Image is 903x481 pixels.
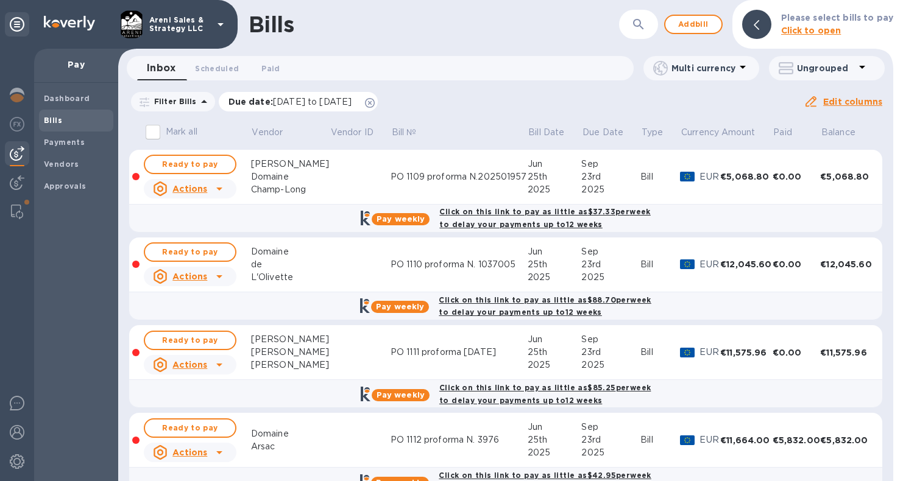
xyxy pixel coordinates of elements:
p: EUR [699,346,720,359]
div: 2025 [581,359,640,371]
b: Please select bills to pay [781,13,893,23]
b: Dashboard [44,94,90,103]
span: Inbox [147,60,175,77]
span: Paid [773,126,808,139]
span: Ready to pay [155,421,225,435]
span: Ready to pay [155,157,225,172]
p: Bill № [392,126,417,139]
div: Unpin categories [5,12,29,37]
u: Actions [172,184,207,194]
div: Jun [528,158,582,170]
p: Balance [821,126,855,139]
p: EUR [699,170,720,183]
p: Areni Sales & Strategy LLC [149,16,210,33]
img: Logo [44,16,95,30]
p: EUR [699,434,720,446]
u: Edit columns [823,97,882,107]
div: PO 1110 proforma N. 1037005 [391,258,528,271]
div: Domaine [251,170,330,183]
div: 25th [528,346,582,359]
span: Bill № [392,126,433,139]
div: €12,045.60 [820,258,873,270]
div: 23rd [581,434,640,446]
u: Actions [172,448,207,457]
span: Vendor [252,126,299,139]
div: 2025 [581,446,640,459]
div: Domaine [251,427,330,440]
div: Champ-Long [251,183,330,196]
p: Vendor ID [331,126,374,139]
div: Bill [640,258,680,271]
div: [PERSON_NAME] [251,158,330,170]
div: Sep [581,421,640,434]
div: Jun [528,421,582,434]
div: 2025 [528,271,582,284]
span: Balance [821,126,871,139]
div: Sep [581,245,640,258]
u: Actions [172,272,207,281]
span: Type [642,126,679,139]
span: Currency [681,126,719,139]
div: Domaine [251,245,330,258]
b: Payments [44,138,85,147]
div: Sep [581,333,640,346]
div: PO 1109 proforma N.202501957 [391,170,528,183]
p: EUR [699,258,720,271]
div: Jun [528,333,582,346]
span: Vendor ID [331,126,389,139]
p: Pay [44,58,108,71]
p: Due date : [228,96,358,108]
div: 23rd [581,170,640,183]
div: 25th [528,434,582,446]
div: €0.00 [773,258,821,270]
span: Ready to pay [155,245,225,259]
span: Add bill [675,17,712,32]
b: Click on this link to pay as little as $85.25 per week to delay your payments up to 12 weeks [439,383,651,405]
span: Due Date [583,126,639,139]
div: €5,832.00 [820,434,873,446]
span: [DATE] to [DATE] [273,97,352,107]
div: €5,068.80 [820,170,873,183]
b: Bills [44,116,62,125]
p: Type [642,126,664,139]
u: Actions [172,360,207,370]
div: €0.00 [773,346,821,359]
b: Pay weekly [377,214,425,223]
span: Scheduled [195,62,239,75]
span: Bill Date [528,126,580,139]
b: Pay weekly [377,390,425,399]
p: Amount [721,126,756,139]
span: Ready to pay [155,333,225,348]
div: €11,575.96 [720,346,773,359]
div: 2025 [528,446,582,459]
p: Vendor [252,126,283,139]
div: €11,575.96 [820,346,873,359]
div: €5,832.00 [773,434,821,446]
div: 23rd [581,258,640,271]
div: 2025 [581,271,640,284]
button: Ready to pay [144,331,236,350]
div: €12,045.60 [720,258,773,270]
div: 2025 [528,359,582,371]
div: €0.00 [773,170,821,183]
p: Mark all [166,125,197,138]
p: Bill Date [528,126,564,139]
b: Click to open [781,26,841,35]
div: €11,664.00 [720,434,773,446]
div: Due date:[DATE] to [DATE] [219,92,378,111]
b: Approvals [44,181,87,191]
img: Foreign exchange [10,117,24,132]
p: Paid [773,126,792,139]
div: [PERSON_NAME] [251,346,330,359]
div: PO 1112 proforma N. 3976 [391,434,528,446]
div: 25th [528,258,582,271]
button: Addbill [664,15,723,34]
div: [PERSON_NAME] [251,359,330,371]
b: Click on this link to pay as little as $37.33 per week to delay your payments up to 12 weeks [439,207,650,229]
div: de [251,258,330,271]
button: Ready to pay [144,418,236,438]
span: Amount [721,126,771,139]
div: Bill [640,170,680,183]
div: Arsac [251,440,330,453]
div: 25th [528,170,582,183]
